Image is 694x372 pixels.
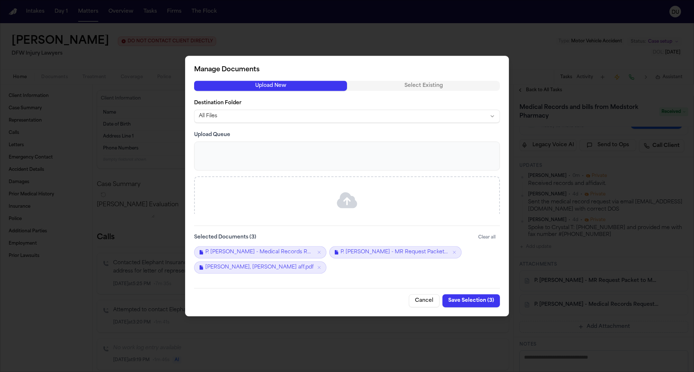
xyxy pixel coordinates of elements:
[317,250,322,255] button: Remove P. Sam - Medical Records Request Packet to Medstork - 8.22.25
[205,264,314,271] span: [PERSON_NAME], [PERSON_NAME] aff.pdf
[340,249,449,256] span: P. [PERSON_NAME] - MR Request Packet to MedStork - [DATE]
[205,249,314,256] span: P. [PERSON_NAME] - Medical Records Request Packet to Medstork - [DATE]
[194,131,500,139] h3: Upload Queue
[317,265,322,270] button: Remove SAM, PHILLIP aff.pdf
[452,250,457,255] button: Remove P. Sam - MR Request Packet to MedStork - 8.22.25
[194,65,500,75] h2: Manage Documents
[347,81,500,91] button: Select Existing
[409,294,440,307] button: Cancel
[194,81,347,91] button: Upload New
[474,232,500,243] button: Clear all
[442,294,500,307] button: Save Selection (3)
[194,234,256,241] label: Selected Documents ( 3 )
[194,100,500,107] label: Destination Folder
